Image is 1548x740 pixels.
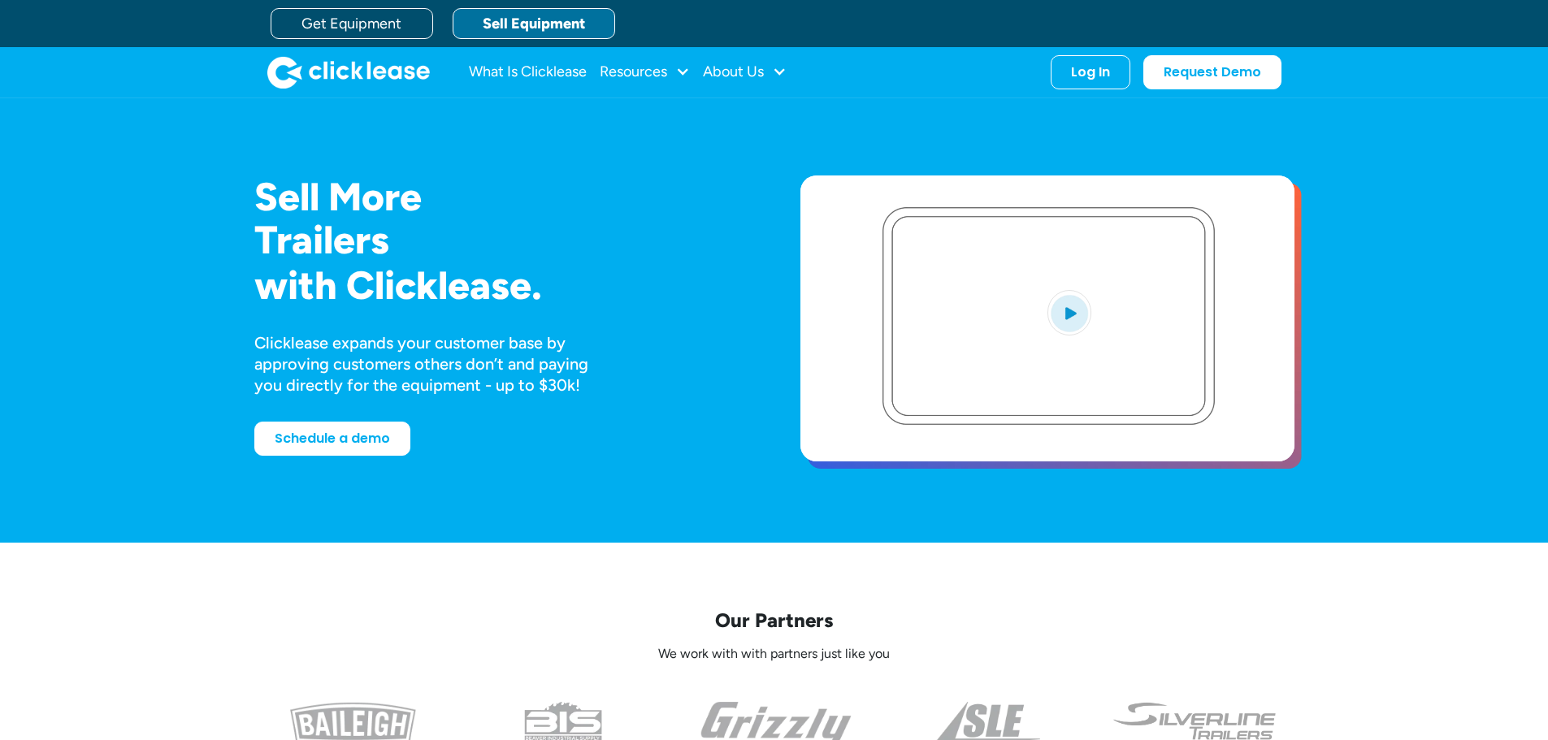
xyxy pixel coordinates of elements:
[254,332,618,396] div: Clicklease expands your customer base by approving customers others don’t and paying you directly...
[469,56,587,89] a: What Is Clicklease
[254,219,748,262] h1: Trailers
[271,8,433,39] a: Get Equipment
[254,422,410,456] a: Schedule a demo
[453,8,615,39] a: Sell Equipment
[1047,290,1091,335] img: Blue play button logo on a light blue circular background
[267,56,430,89] img: Clicklease logo
[254,175,748,219] h1: Sell More
[1143,55,1281,89] a: Request Demo
[254,264,748,307] h1: with Clicklease.
[254,646,1294,663] p: We work with with partners just like you
[1071,64,1110,80] div: Log In
[254,608,1294,633] p: Our Partners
